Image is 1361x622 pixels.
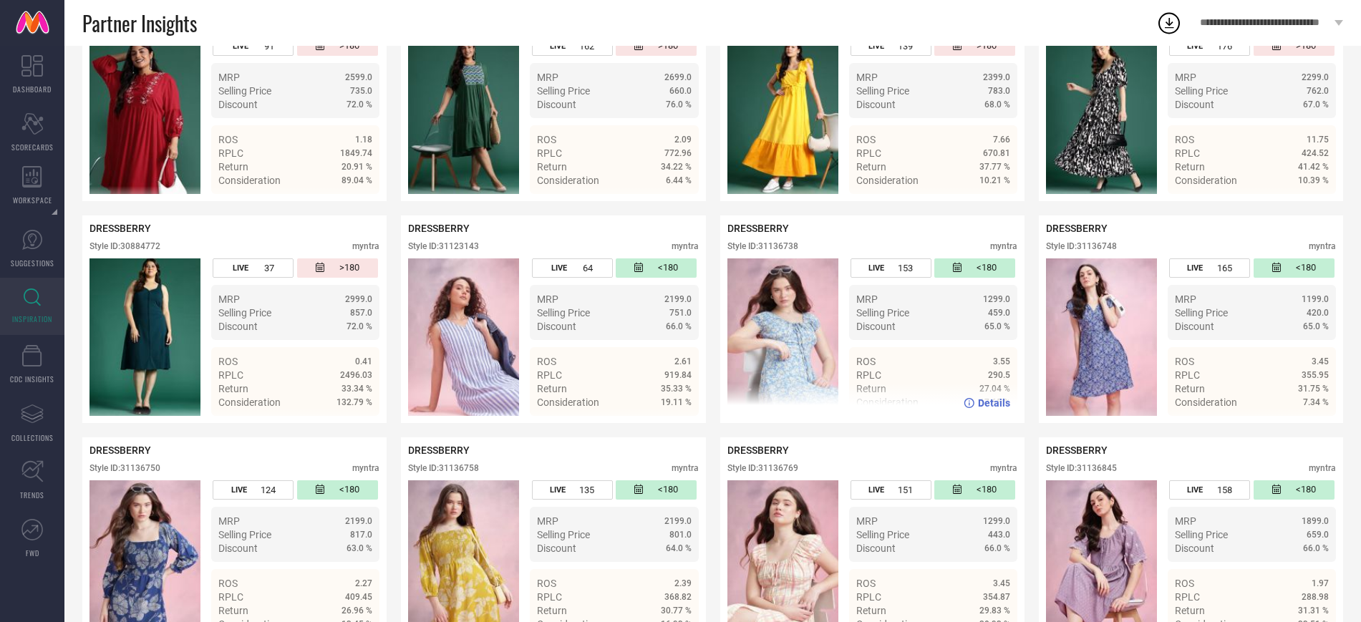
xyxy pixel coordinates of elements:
span: 2.39 [674,578,692,588]
span: DRESSBERRY [727,444,789,456]
div: myntra [352,241,379,251]
span: Details [1297,422,1329,434]
span: 68.0 % [984,99,1010,110]
span: RPLC [856,369,881,381]
span: 459.0 [988,308,1010,318]
span: 772.96 [664,148,692,158]
span: CDC INSIGHTS [10,374,54,384]
span: 2496.03 [340,370,372,380]
span: 2999.0 [345,294,372,304]
span: 34.22 % [661,162,692,172]
span: 1849.74 [340,148,372,158]
span: RPLC [856,591,881,603]
span: 2.09 [674,135,692,145]
span: Selling Price [537,529,590,540]
div: Style ID: 31136758 [408,463,479,473]
span: Return [537,383,567,394]
span: 355.95 [1302,370,1329,380]
span: 19.11 % [661,397,692,407]
span: LIVE [550,42,566,51]
span: LIVE [868,263,884,273]
div: Click to view image [1046,37,1157,194]
div: myntra [672,241,699,251]
span: 151 [898,485,913,495]
a: Details [1282,200,1329,212]
span: 2.27 [355,578,372,588]
span: LIVE [1187,42,1203,51]
span: 762.0 [1307,86,1329,96]
span: Return [218,383,248,394]
span: DRESSBERRY [1046,444,1108,456]
span: Discount [537,543,576,554]
span: Return [856,605,886,616]
span: RPLC [218,147,243,159]
span: <180 [339,484,359,496]
span: 919.84 [664,370,692,380]
span: RPLC [537,369,562,381]
a: Details [964,200,1010,212]
span: 26.96 % [342,606,372,616]
span: DRESSBERRY [408,444,470,456]
span: 41.42 % [1298,162,1329,172]
span: COLLECTIONS [11,432,54,443]
span: Return [1175,383,1205,394]
img: Style preview image [408,258,519,416]
img: Style preview image [89,258,200,416]
span: DRESSBERRY [89,444,151,456]
span: ROS [1175,578,1194,589]
div: Number of days since the style was first listed on the platform [934,258,1015,278]
span: Discount [218,99,258,110]
div: Number of days the style has been live on the platform [851,480,931,500]
span: 37 [264,263,274,273]
span: Return [537,161,567,172]
span: 368.82 [664,592,692,602]
span: Consideration [218,175,281,186]
span: 409.45 [345,592,372,602]
span: Selling Price [856,85,909,97]
span: SCORECARDS [11,142,54,152]
span: MRP [1175,515,1196,527]
span: MRP [537,515,558,527]
span: ROS [218,356,238,367]
span: 290.5 [988,370,1010,380]
span: 1.18 [355,135,372,145]
span: MRP [218,515,240,527]
div: Number of days the style has been live on the platform [532,258,613,278]
div: Number of days the style has been live on the platform [851,258,931,278]
span: 135 [579,485,594,495]
span: 31.75 % [1298,384,1329,394]
div: Style ID: 31136845 [1046,463,1117,473]
span: 65.0 % [1303,321,1329,331]
span: MRP [537,293,558,305]
span: Selling Price [1175,307,1228,319]
span: ROS [537,356,556,367]
span: 2599.0 [345,72,372,82]
span: 2699.0 [664,72,692,82]
div: Number of days since the style was first listed on the platform [297,258,378,278]
span: 1899.0 [1302,516,1329,526]
div: myntra [1309,241,1336,251]
span: Selling Price [537,307,590,319]
span: 153 [898,263,913,273]
span: Discount [856,321,896,332]
img: Style preview image [89,37,200,194]
div: Style ID: 31136748 [1046,241,1117,251]
span: 66.0 % [1303,543,1329,553]
span: Consideration [537,175,599,186]
span: ROS [218,578,238,589]
span: 288.98 [1302,592,1329,602]
div: Number of days the style has been live on the platform [532,480,613,500]
div: Number of days the style has been live on the platform [213,37,294,56]
div: Click to view image [727,258,838,416]
span: Discount [218,543,258,554]
img: Style preview image [1046,258,1157,416]
span: WORKSPACE [13,195,52,205]
span: 33.34 % [342,384,372,394]
div: Click to view image [1046,258,1157,416]
span: INSPIRATION [12,314,52,324]
a: Details [964,397,1010,409]
span: 3.45 [1312,356,1329,366]
span: RPLC [1175,369,1200,381]
span: 3.45 [993,578,1010,588]
span: Consideration [1175,397,1237,408]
